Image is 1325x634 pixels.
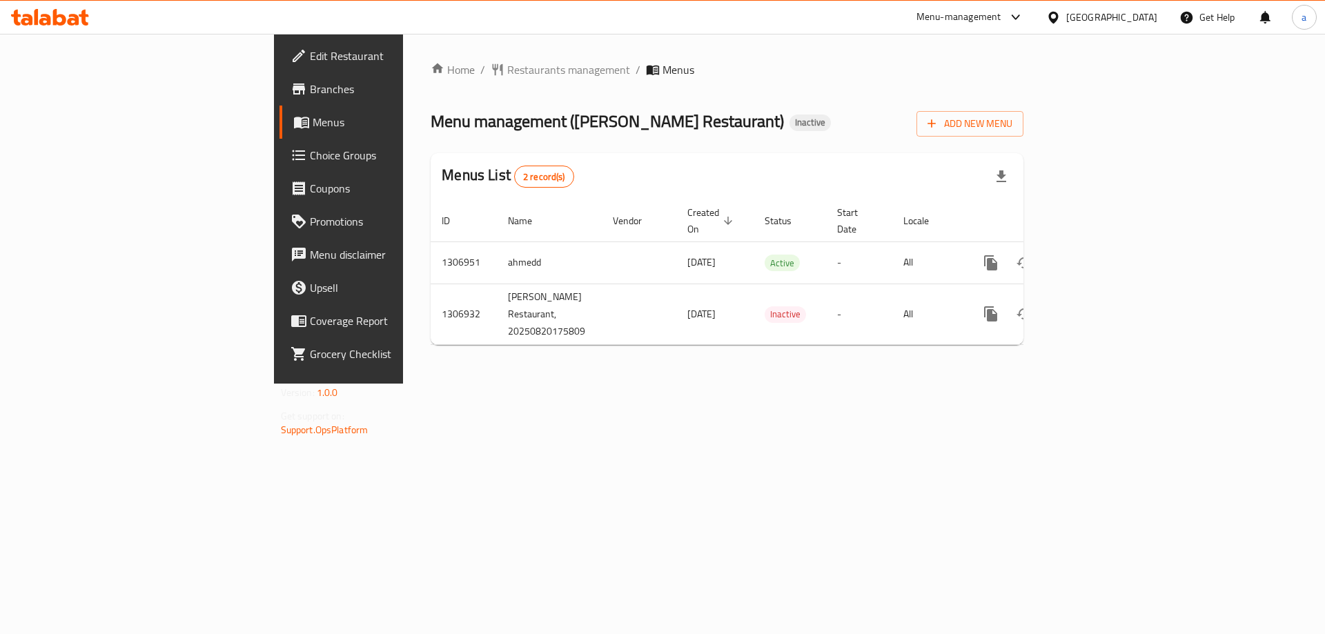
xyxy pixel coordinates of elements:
[916,111,1023,137] button: Add New Menu
[892,284,963,344] td: All
[515,170,573,184] span: 2 record(s)
[279,271,495,304] a: Upsell
[279,304,495,337] a: Coverage Report
[279,205,495,238] a: Promotions
[514,166,574,188] div: Total records count
[1066,10,1157,25] div: [GEOGRAPHIC_DATA]
[789,117,831,128] span: Inactive
[279,72,495,106] a: Branches
[442,212,468,229] span: ID
[497,241,602,284] td: ahmedd
[310,346,484,362] span: Grocery Checklist
[1008,297,1041,330] button: Change Status
[317,384,338,402] span: 1.0.0
[310,213,484,230] span: Promotions
[279,39,495,72] a: Edit Restaurant
[279,106,495,139] a: Menus
[310,147,484,164] span: Choice Groups
[279,337,495,370] a: Grocery Checklist
[310,180,484,197] span: Coupons
[431,61,1023,78] nav: breadcrumb
[687,253,716,271] span: [DATE]
[789,115,831,131] div: Inactive
[1008,246,1041,279] button: Change Status
[927,115,1012,132] span: Add New Menu
[491,61,630,78] a: Restaurants management
[281,421,369,439] a: Support.OpsPlatform
[279,139,495,172] a: Choice Groups
[313,114,484,130] span: Menus
[508,212,550,229] span: Name
[662,61,694,78] span: Menus
[826,284,892,344] td: -
[310,313,484,329] span: Coverage Report
[916,9,1001,26] div: Menu-management
[310,81,484,97] span: Branches
[497,284,602,344] td: [PERSON_NAME] Restaurant, 20250820175809
[687,204,737,237] span: Created On
[431,200,1118,345] table: enhanced table
[837,204,876,237] span: Start Date
[310,246,484,263] span: Menu disclaimer
[1302,10,1306,25] span: a
[826,241,892,284] td: -
[765,306,806,323] div: Inactive
[431,106,784,137] span: Menu management ( [PERSON_NAME] Restaurant )
[279,172,495,205] a: Coupons
[765,212,809,229] span: Status
[765,255,800,271] span: Active
[687,305,716,323] span: [DATE]
[281,407,344,425] span: Get support on:
[442,165,573,188] h2: Menus List
[279,238,495,271] a: Menu disclaimer
[507,61,630,78] span: Restaurants management
[613,212,660,229] span: Vendor
[281,384,315,402] span: Version:
[636,61,640,78] li: /
[892,241,963,284] td: All
[985,160,1018,193] div: Export file
[310,48,484,64] span: Edit Restaurant
[974,297,1008,330] button: more
[310,279,484,296] span: Upsell
[974,246,1008,279] button: more
[765,306,806,322] span: Inactive
[903,212,947,229] span: Locale
[963,200,1118,242] th: Actions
